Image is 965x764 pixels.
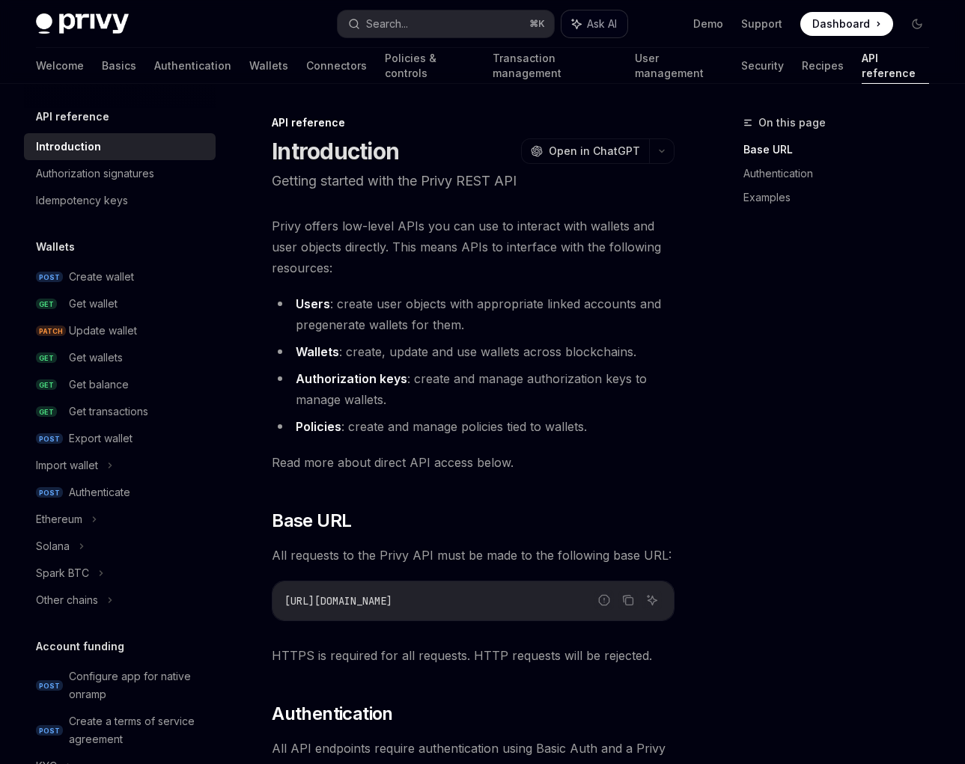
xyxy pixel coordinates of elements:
[154,48,231,84] a: Authentication
[24,263,216,290] a: POSTCreate wallet
[306,48,367,84] a: Connectors
[24,371,216,398] a: GETGet balance
[36,564,89,582] div: Spark BTC
[296,371,407,386] strong: Authorization keys
[36,48,84,84] a: Welcome
[36,299,57,310] span: GET
[36,725,63,736] span: POST
[741,48,784,84] a: Security
[69,295,118,313] div: Get wallet
[529,18,545,30] span: ⌘ K
[296,419,341,434] strong: Policies
[69,376,129,394] div: Get balance
[758,114,826,132] span: On this page
[905,12,929,36] button: Toggle dark mode
[69,349,123,367] div: Get wallets
[69,268,134,286] div: Create wallet
[36,352,57,364] span: GET
[36,537,70,555] div: Solana
[69,430,133,447] div: Export wallet
[24,398,216,425] a: GETGet transactions
[36,638,124,655] h5: Account funding
[36,165,154,183] div: Authorization signatures
[743,186,941,210] a: Examples
[249,48,288,84] a: Wallets
[24,479,216,506] a: POSTAuthenticate
[521,138,649,164] button: Open in ChatGPT
[24,344,216,371] a: GETGet wallets
[24,187,216,214] a: Idempotency keys
[618,590,638,610] button: Copy the contents from the code block
[24,425,216,452] a: POSTExport wallet
[743,162,941,186] a: Authentication
[296,344,339,359] strong: Wallets
[24,290,216,317] a: GETGet wallet
[36,192,128,210] div: Idempotency keys
[549,144,640,159] span: Open in ChatGPT
[24,663,216,708] a: POSTConfigure app for native onramp
[812,16,870,31] span: Dashboard
[272,702,393,726] span: Authentication
[36,680,63,691] span: POST
[36,510,82,528] div: Ethereum
[693,16,723,31] a: Demo
[493,48,617,84] a: Transaction management
[385,48,475,84] a: Policies & controls
[24,317,216,344] a: PATCHUpdate wallet
[36,138,101,156] div: Introduction
[69,403,148,421] div: Get transactions
[272,509,351,533] span: Base URL
[272,545,675,566] span: All requests to the Privy API must be made to the following base URL:
[36,13,129,34] img: dark logo
[36,487,63,498] span: POST
[741,16,782,31] a: Support
[36,591,98,609] div: Other chains
[284,594,392,608] span: [URL][DOMAIN_NAME]
[36,238,75,256] h5: Wallets
[36,379,57,391] span: GET
[272,171,675,192] p: Getting started with the Privy REST API
[24,160,216,187] a: Authorization signatures
[800,12,893,36] a: Dashboard
[272,368,675,410] li: : create and manage authorization keys to manage wallets.
[69,712,207,748] div: Create a terms of service agreement
[642,590,662,610] button: Ask AI
[102,48,136,84] a: Basics
[272,115,675,130] div: API reference
[36,456,98,474] div: Import wallet
[272,452,675,473] span: Read more about direct API access below.
[36,406,57,418] span: GET
[802,48,844,84] a: Recipes
[24,133,216,160] a: Introduction
[296,296,330,311] strong: Users
[272,416,675,437] li: : create and manage policies tied to wallets.
[272,341,675,362] li: : create, update and use wallets across blockchains.
[561,10,627,37] button: Ask AI
[272,138,399,165] h1: Introduction
[272,216,675,278] span: Privy offers low-level APIs you can use to interact with wallets and user objects directly. This ...
[69,322,137,340] div: Update wallet
[69,667,207,703] div: Configure app for native onramp
[272,293,675,335] li: : create user objects with appropriate linked accounts and pregenerate wallets for them.
[36,108,109,126] h5: API reference
[272,645,675,666] span: HTTPS is required for all requests. HTTP requests will be rejected.
[36,326,66,337] span: PATCH
[36,433,63,444] span: POST
[743,138,941,162] a: Base URL
[366,15,408,33] div: Search...
[635,48,723,84] a: User management
[24,708,216,753] a: POSTCreate a terms of service agreement
[36,272,63,283] span: POST
[587,16,617,31] span: Ask AI
[862,48,929,84] a: API reference
[69,483,130,501] div: Authenticate
[594,590,614,610] button: Report incorrect code
[338,10,554,37] button: Search...⌘K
